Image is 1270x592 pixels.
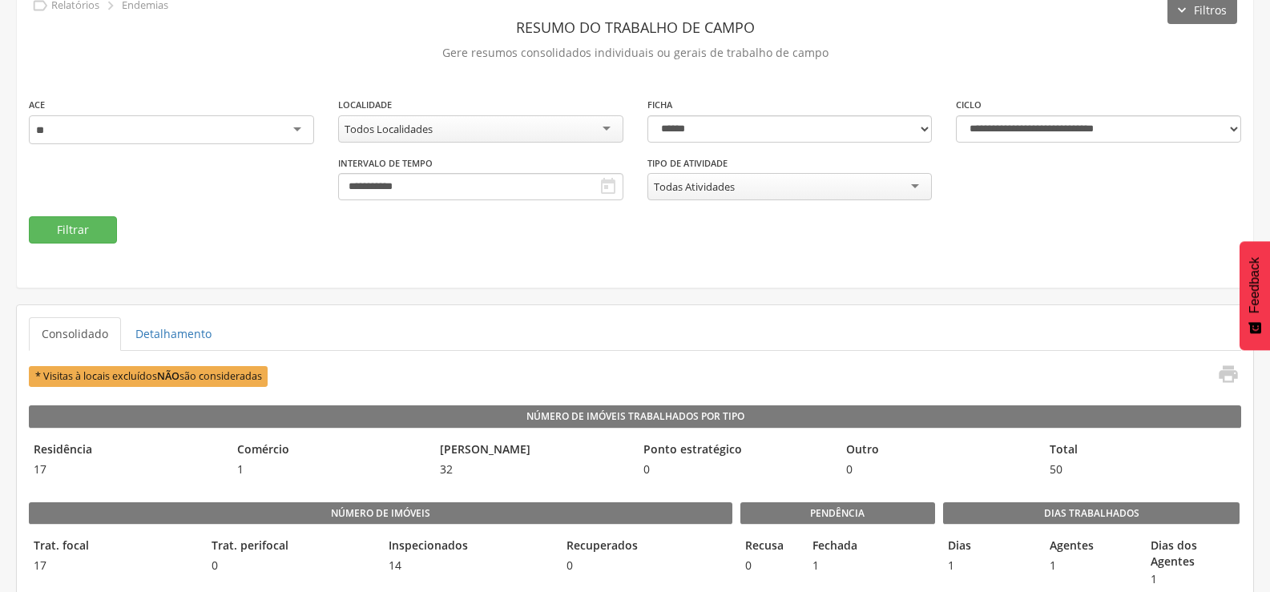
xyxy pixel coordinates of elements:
label: Ciclo [956,99,982,111]
b: NÃO [157,369,179,383]
i:  [599,177,618,196]
span: 0 [740,558,800,574]
legend: Recusa [740,538,800,556]
i:  [1217,363,1240,385]
div: Todos Localidades [345,122,433,136]
legend: Fechada [808,538,867,556]
a: Detalhamento [123,317,224,351]
span: 17 [29,461,224,477]
span: * Visitas à locais excluídos são consideradas [29,366,268,386]
button: Filtrar [29,216,117,244]
span: 1 [808,558,867,574]
label: Intervalo de Tempo [338,157,433,170]
legend: Outro [841,441,1037,460]
a:  [1208,363,1240,389]
span: 1 [232,461,428,477]
span: 0 [639,461,834,477]
span: 17 [29,558,199,574]
legend: [PERSON_NAME] [435,441,631,460]
span: 32 [435,461,631,477]
span: 1 [1146,571,1240,587]
legend: Número de Imóveis Trabalhados por Tipo [29,405,1241,428]
div: Todas Atividades [654,179,735,194]
legend: Trat. perifocal [207,538,377,556]
legend: Comércio [232,441,428,460]
legend: Dias dos Agentes [1146,538,1240,570]
legend: Número de imóveis [29,502,732,525]
label: Tipo de Atividade [647,157,728,170]
header: Resumo do Trabalho de Campo [29,13,1241,42]
legend: Agentes [1045,538,1139,556]
a: Consolidado [29,317,121,351]
button: Feedback - Mostrar pesquisa [1240,241,1270,350]
legend: Total [1045,441,1240,460]
span: 0 [562,558,732,574]
p: Gere resumos consolidados individuais ou gerais de trabalho de campo [29,42,1241,64]
legend: Ponto estratégico [639,441,834,460]
span: 1 [1045,558,1139,574]
legend: Inspecionados [384,538,554,556]
legend: Trat. focal [29,538,199,556]
label: Localidade [338,99,392,111]
span: 14 [384,558,554,574]
label: ACE [29,99,45,111]
span: 0 [841,461,1037,477]
legend: Pendência [740,502,936,525]
label: Ficha [647,99,672,111]
legend: Dias Trabalhados [943,502,1240,525]
legend: Dias [943,538,1037,556]
legend: Residência [29,441,224,460]
span: 0 [207,558,377,574]
span: Feedback [1248,257,1262,313]
span: 50 [1045,461,1240,477]
legend: Recuperados [562,538,732,556]
span: 1 [943,558,1037,574]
